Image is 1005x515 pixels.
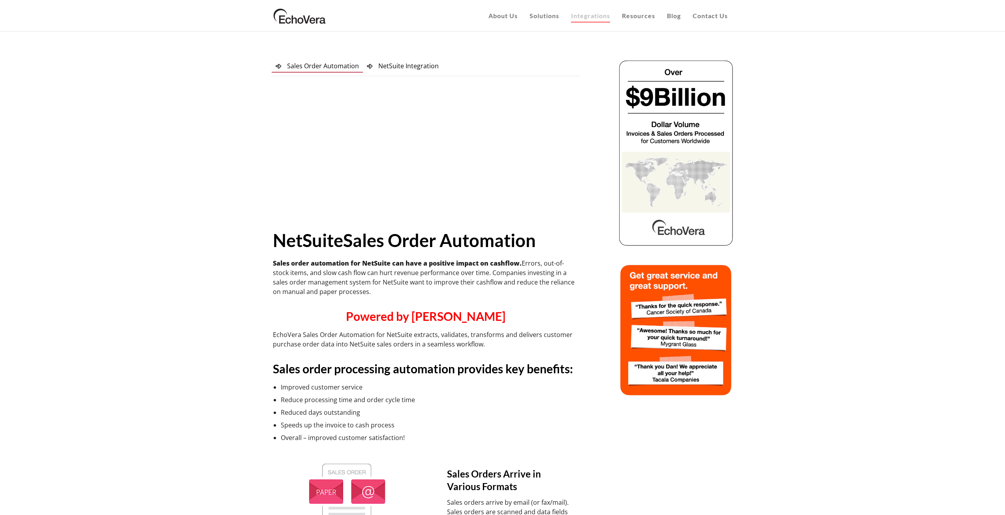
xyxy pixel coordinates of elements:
li: Speeds up the invoice to cash process [281,420,579,430]
img: echovera intelligent ocr sales order automation [618,262,734,397]
span: Sales Order Automation [287,62,359,70]
li: Reduced days outstanding [281,408,579,417]
iframe: YouTube video player [315,89,536,213]
li: Overall – improved customer satisfaction! [281,433,579,442]
span: Integrations [571,12,610,19]
strong: Sales order automation for NetSuite can have a positive impact on cashflow. [273,259,522,268]
span: Blog [667,12,681,19]
p: Errors, out-of-stock items, and slow cash flow can hurt revenue performance over time. Companies ... [273,258,579,296]
h4: Sales Orders Arrive in Various Formats [447,468,573,493]
li: Reduce processing time and order cycle time [281,395,579,405]
span: Resources [622,12,655,19]
img: EchoVera [272,6,328,26]
strong: Sales Order Automation [343,230,536,251]
span: Powered by [PERSON_NAME] [346,309,505,323]
span: About Us [488,12,518,19]
strong: Sales order processing automation provides key benefits: [273,361,573,376]
img: echovera dollar volume [618,59,734,247]
a: NetSuite Integration [363,59,443,73]
a: Sales Order Automation [272,59,363,73]
strong: NetSuite [273,230,343,251]
span: Contact Us [693,12,728,19]
li: Improved customer service [281,382,579,392]
p: EchoVera Sales Order Automation for NetSuite extracts, validates, transforms and delivers custome... [273,330,579,349]
span: NetSuite Integration [378,62,439,70]
span: Solutions [530,12,559,19]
